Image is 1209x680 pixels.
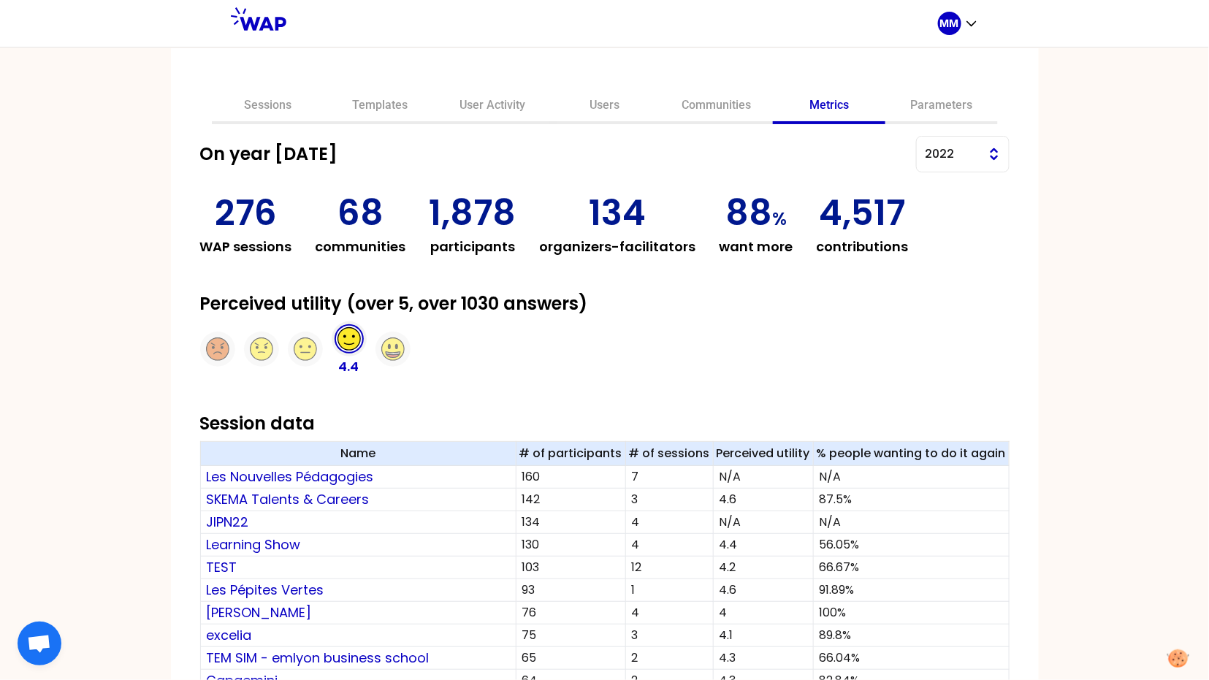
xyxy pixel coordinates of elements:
[725,196,787,231] p: 88
[813,511,1009,534] td: N/A
[207,467,374,486] a: Les Nouvelles Pédagogies
[660,89,773,124] a: Communities
[813,624,1009,647] td: 89.8%
[549,89,661,124] a: Users
[813,647,1009,670] td: 66.04%
[207,649,430,667] a: TEM SIM - emlyon business school
[200,412,1010,435] h2: Session data
[813,557,1009,579] td: 66.67%
[516,557,625,579] td: 103
[207,535,301,554] a: Learning Show
[516,534,625,557] td: 130
[516,466,625,489] td: 160
[200,292,1010,316] h2: Perceived utility (over 5, over 1030 answers)
[625,602,713,624] td: 4
[207,490,370,508] a: SKEMA Talents & Careers
[817,237,909,257] h3: contributions
[625,624,713,647] td: 3
[207,603,312,622] a: [PERSON_NAME]
[625,579,713,602] td: 1
[516,602,625,624] td: 76
[200,142,916,166] h2: On year [DATE]
[590,196,647,231] p: 134
[885,89,998,124] a: Parameters
[813,579,1009,602] td: 91.89%
[207,513,249,531] a: JIPN22
[200,237,292,257] h3: WAP sessions
[540,237,696,257] h3: organizers-facilitators
[625,557,713,579] td: 12
[18,622,61,665] a: Ouvrir le chat
[436,89,549,124] a: User Activity
[516,511,625,534] td: 134
[207,581,324,599] a: Les Pépites Vertes
[625,489,713,511] td: 3
[916,136,1010,172] button: 2022
[324,89,436,124] a: Templates
[813,466,1009,489] td: N/A
[940,16,959,31] p: MM
[207,558,237,576] a: TEST
[625,534,713,557] td: 4
[813,602,1009,624] td: 100%
[516,647,625,670] td: 65
[713,511,813,534] td: N/A
[207,626,252,644] a: excelia
[339,356,359,377] p: 4.4
[813,534,1009,557] td: 56.05%
[713,442,813,466] th: Perceived utility
[316,237,406,257] h3: communities
[713,579,813,602] td: 4.6
[625,647,713,670] td: 2
[813,442,1009,466] th: % people wanting to do it again
[713,534,813,557] td: 4.4
[773,89,885,124] a: Metrics
[215,196,277,231] p: 276
[625,466,713,489] td: 7
[625,511,713,534] td: 4
[430,196,516,231] p: 1,878
[926,145,980,163] span: 2022
[625,442,713,466] th: # of sessions
[772,207,787,231] span: %
[516,489,625,511] td: 142
[938,12,979,35] button: MM
[200,442,516,466] th: Name
[813,489,1009,511] td: 87.5%
[516,579,625,602] td: 93
[820,196,906,231] p: 4,517
[212,89,324,124] a: Sessions
[516,442,625,466] th: # of participants
[713,489,813,511] td: 4.6
[430,237,515,257] h3: participants
[1159,641,1198,676] button: Manage your preferences about cookies
[713,602,813,624] td: 4
[337,196,384,231] p: 68
[713,647,813,670] td: 4.3
[713,466,813,489] td: N/A
[720,237,793,257] h3: want more
[713,624,813,647] td: 4.1
[713,557,813,579] td: 4.2
[516,624,625,647] td: 75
